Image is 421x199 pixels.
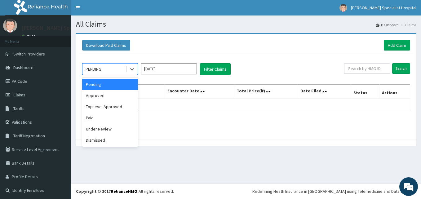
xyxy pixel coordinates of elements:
[351,85,379,99] th: Status
[82,79,138,90] div: Pending
[13,65,33,70] span: Dashboard
[71,183,421,199] footer: All rights reserved.
[82,123,138,135] div: Under Review
[376,22,399,28] a: Dashboard
[3,19,17,33] img: User Image
[344,63,390,74] input: Search by HMO ID
[392,63,410,74] input: Search
[76,188,139,194] strong: Copyright © 2017 .
[298,85,351,99] th: Date Filed
[384,40,410,51] a: Add Claim
[200,63,231,75] button: Filter Claims
[82,90,138,101] div: Approved
[111,188,137,194] a: RelianceHMO
[234,85,298,99] th: Total Price(₦)
[13,133,45,139] span: Tariff Negotiation
[379,85,410,99] th: Actions
[22,34,37,38] a: Online
[13,51,45,57] span: Switch Providers
[82,40,130,51] button: Download Paid Claims
[86,66,101,72] div: PENDING
[399,22,416,28] li: Claims
[82,135,138,146] div: Dismissed
[351,5,416,11] span: [PERSON_NAME] Specialist Hospital
[339,4,347,12] img: User Image
[82,112,138,123] div: Paid
[76,20,416,28] h1: All Claims
[82,101,138,112] div: Top level Approved
[13,92,25,98] span: Claims
[22,25,109,31] p: [PERSON_NAME] Specialist Hospital
[165,85,234,99] th: Encounter Date
[141,63,197,74] input: Select Month and Year
[252,188,416,194] div: Redefining Heath Insurance in [GEOGRAPHIC_DATA] using Telemedicine and Data Science!
[13,106,24,111] span: Tariffs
